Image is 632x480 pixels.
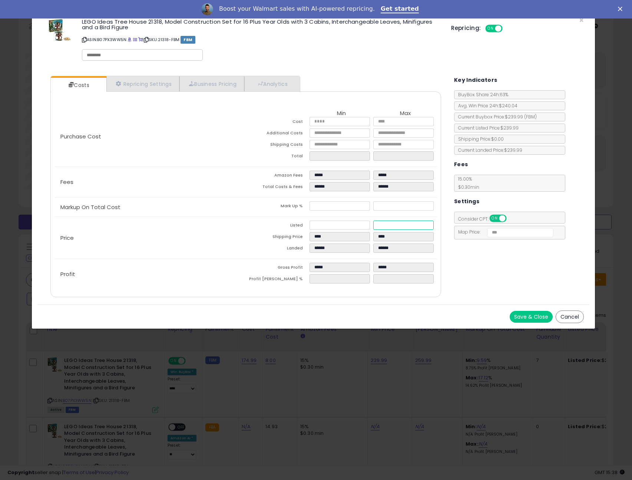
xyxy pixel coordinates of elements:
p: Purchase Cost [54,134,246,140]
h5: Repricing: [451,25,481,31]
a: BuyBox page [128,37,132,43]
span: Consider CPT: [454,216,516,222]
span: OFF [505,215,517,222]
span: BuyBox Share 24h: 63% [454,91,508,98]
th: Min [310,110,373,117]
td: Amazon Fees [246,171,310,182]
td: Additional Costs [246,128,310,140]
span: × [579,15,584,26]
span: ( FBM ) [524,114,537,120]
td: Shipping Price [246,232,310,244]
a: Analytics [244,76,299,91]
a: All offer listings [133,37,137,43]
td: Cost [246,117,310,128]
p: Profit [54,271,246,277]
span: Shipping Price: $0.00 [454,136,504,142]
td: Mark Up % [246,201,310,213]
span: FBM [181,36,195,44]
a: Your listing only [138,37,142,43]
h5: Settings [454,197,479,206]
span: Avg. Win Price 24h: $240.04 [454,103,517,109]
p: ASIN: B07PX3WW5N | SKU: 21318-FBM [82,34,440,46]
span: ON [486,26,496,32]
td: Gross Profit [246,263,310,274]
td: Total Costs & Fees [246,182,310,194]
a: Get started [381,5,419,13]
span: $0.30 min [454,184,479,190]
span: Map Price: [454,229,553,235]
h5: Key Indicators [454,75,497,85]
td: Landed [246,244,310,255]
p: Price [54,235,246,241]
a: Costs [51,78,106,93]
span: $239.99 [505,114,537,120]
span: Current Landed Price: $239.99 [454,147,522,153]
td: Shipping Costs [246,140,310,151]
td: Profit [PERSON_NAME] % [246,274,310,286]
td: Listed [246,221,310,232]
button: Cancel [556,311,584,323]
div: Boost your Walmart sales with AI-powered repricing. [219,5,375,13]
td: Total [246,151,310,163]
span: OFF [502,26,513,32]
button: Save & Close [510,311,553,323]
a: Repricing Settings [106,76,180,91]
span: ON [490,215,499,222]
p: Markup On Total Cost [54,204,246,210]
h5: Fees [454,160,468,169]
span: Current Buybox Price: [454,114,537,120]
p: Fees [54,179,246,185]
span: Current Listed Price: $239.99 [454,125,519,131]
a: Business Pricing [179,76,244,91]
th: Max [373,110,437,117]
div: Close [618,7,625,11]
img: Profile image for Adrian [201,3,213,15]
span: 15.00 % [454,176,479,190]
h3: LEGO Ideas Tree House 21318, Model Construction Set for 16 Plus Year Olds with 3 Cabins, Intercha... [82,19,440,30]
img: 51EOZbMz5AL._SL60_.jpg [49,19,71,41]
